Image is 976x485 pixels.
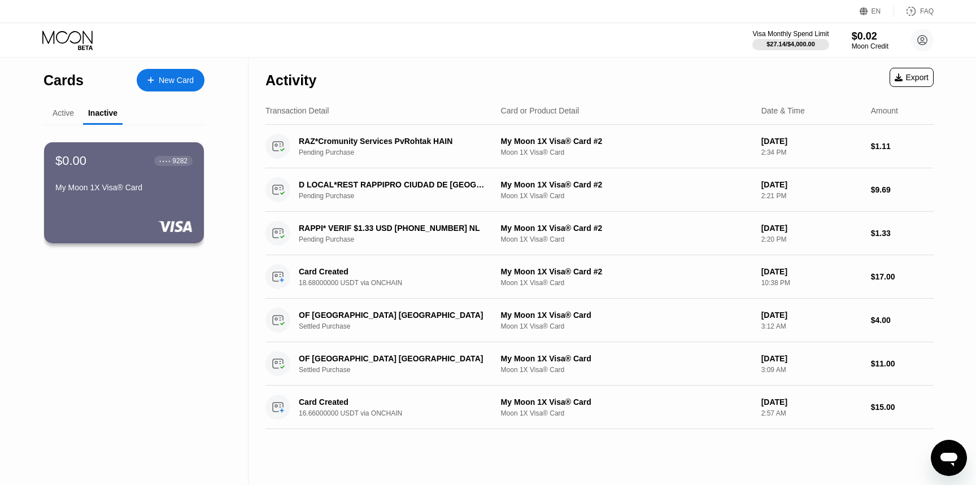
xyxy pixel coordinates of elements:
[761,279,862,287] div: 10:38 PM
[265,125,934,168] div: RAZ*Cromunity Services PvRohtak HAINPending PurchaseMy Moon 1X Visa® Card #2Moon 1X Visa® Card[DA...
[88,108,117,117] div: Inactive
[501,235,752,243] div: Moon 1X Visa® Card
[53,108,74,117] div: Active
[172,157,188,165] div: 9282
[265,299,934,342] div: OF [GEOGRAPHIC_DATA] [GEOGRAPHIC_DATA]Settled PurchaseMy Moon 1X Visa® CardMoon 1X Visa® Card[DAT...
[55,154,86,168] div: $0.00
[761,180,862,189] div: [DATE]
[895,73,929,82] div: Export
[761,397,862,407] div: [DATE]
[871,142,934,151] div: $1.11
[299,322,503,330] div: Settled Purchase
[265,342,934,386] div: OF [GEOGRAPHIC_DATA] [GEOGRAPHIC_DATA]Settled PurchaseMy Moon 1X Visa® CardMoon 1X Visa® Card[DAT...
[860,6,894,17] div: EN
[761,235,862,243] div: 2:20 PM
[501,409,752,417] div: Moon 1X Visa® Card
[501,322,752,330] div: Moon 1X Visa® Card
[852,42,888,50] div: Moon Credit
[265,72,316,89] div: Activity
[871,359,934,368] div: $11.00
[501,137,752,146] div: My Moon 1X Visa® Card #2
[265,106,329,115] div: Transaction Detail
[501,397,752,407] div: My Moon 1X Visa® Card
[761,409,862,417] div: 2:57 AM
[871,229,934,238] div: $1.33
[265,212,934,255] div: RAPPI* VERIF $1.33 USD [PHONE_NUMBER] NLPending PurchaseMy Moon 1X Visa® Card #2Moon 1X Visa® Car...
[852,30,888,42] div: $0.02
[871,403,934,412] div: $15.00
[299,279,503,287] div: 18.68000000 USDT via ONCHAIN
[299,180,488,189] div: D LOCAL*REST RAPPIPRO CIUDAD DE [GEOGRAPHIC_DATA]
[159,159,171,163] div: ● ● ● ●
[299,137,488,146] div: RAZ*Cromunity Services PvRohtak HAIN
[752,30,829,50] div: Visa Monthly Spend Limit$27.14/$4,000.00
[761,224,862,233] div: [DATE]
[299,397,488,407] div: Card Created
[871,272,934,281] div: $17.00
[501,267,752,276] div: My Moon 1X Visa® Card #2
[872,7,881,15] div: EN
[299,366,503,374] div: Settled Purchase
[871,106,898,115] div: Amount
[920,7,934,15] div: FAQ
[299,192,503,200] div: Pending Purchase
[761,192,862,200] div: 2:21 PM
[752,30,829,38] div: Visa Monthly Spend Limit
[501,366,752,374] div: Moon 1X Visa® Card
[265,255,934,299] div: Card Created18.68000000 USDT via ONCHAINMy Moon 1X Visa® Card #2Moon 1X Visa® Card[DATE]10:38 PM$...
[299,354,488,363] div: OF [GEOGRAPHIC_DATA] [GEOGRAPHIC_DATA]
[761,322,862,330] div: 3:12 AM
[501,224,752,233] div: My Moon 1X Visa® Card #2
[871,185,934,194] div: $9.69
[299,267,488,276] div: Card Created
[931,440,967,476] iframe: Button to launch messaging window
[137,69,204,91] div: New Card
[852,30,888,50] div: $0.02Moon Credit
[501,279,752,287] div: Moon 1X Visa® Card
[761,148,862,156] div: 2:34 PM
[766,41,815,47] div: $27.14 / $4,000.00
[43,72,84,89] div: Cards
[299,409,503,417] div: 16.66000000 USDT via ONCHAIN
[761,137,862,146] div: [DATE]
[299,235,503,243] div: Pending Purchase
[501,148,752,156] div: Moon 1X Visa® Card
[761,311,862,320] div: [DATE]
[761,366,862,374] div: 3:09 AM
[871,316,934,325] div: $4.00
[265,168,934,212] div: D LOCAL*REST RAPPIPRO CIUDAD DE [GEOGRAPHIC_DATA]Pending PurchaseMy Moon 1X Visa® Card #2Moon 1X ...
[299,224,488,233] div: RAPPI* VERIF $1.33 USD [PHONE_NUMBER] NL
[501,311,752,320] div: My Moon 1X Visa® Card
[761,267,862,276] div: [DATE]
[501,192,752,200] div: Moon 1X Visa® Card
[55,183,193,192] div: My Moon 1X Visa® Card
[265,386,934,429] div: Card Created16.66000000 USDT via ONCHAINMy Moon 1X Visa® CardMoon 1X Visa® Card[DATE]2:57 AM$15.00
[501,106,579,115] div: Card or Product Detail
[761,106,805,115] div: Date & Time
[159,76,194,85] div: New Card
[894,6,934,17] div: FAQ
[299,311,488,320] div: OF [GEOGRAPHIC_DATA] [GEOGRAPHIC_DATA]
[501,180,752,189] div: My Moon 1X Visa® Card #2
[890,68,934,87] div: Export
[44,142,204,243] div: $0.00● ● ● ●9282My Moon 1X Visa® Card
[299,148,503,156] div: Pending Purchase
[501,354,752,363] div: My Moon 1X Visa® Card
[761,354,862,363] div: [DATE]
